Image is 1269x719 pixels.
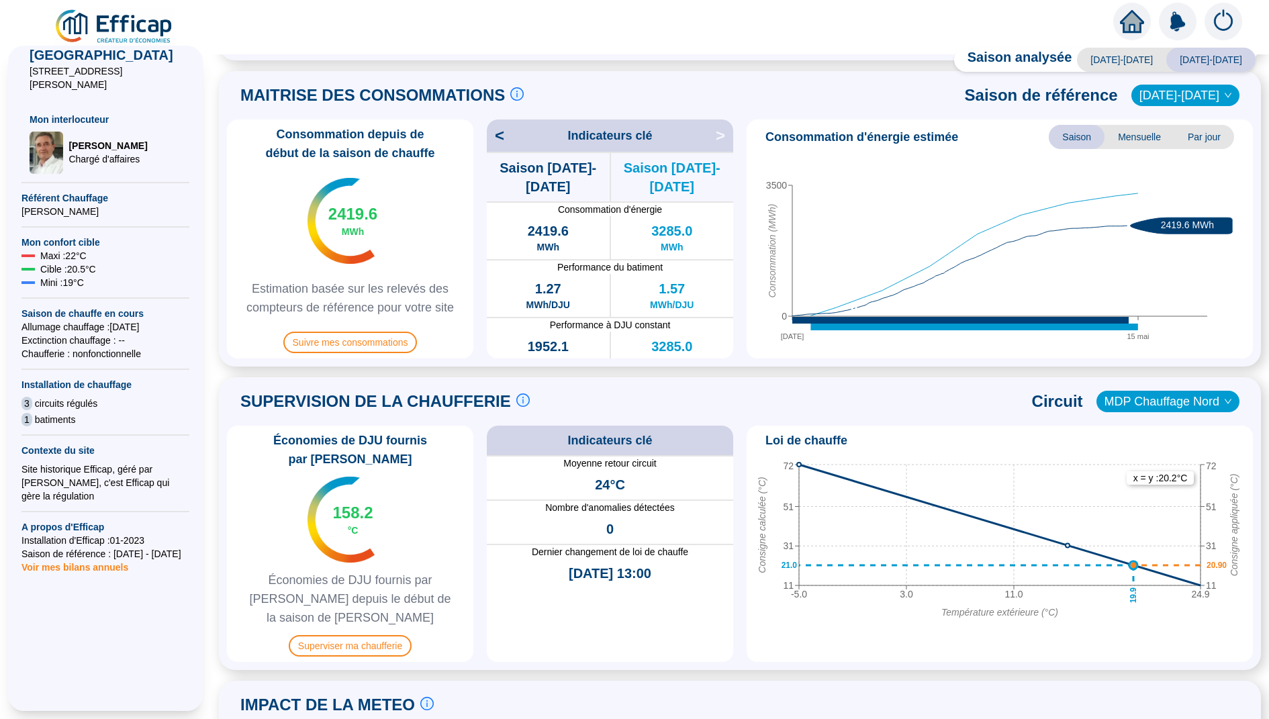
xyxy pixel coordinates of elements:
[1104,125,1174,149] span: Mensuelle
[21,236,189,249] span: Mon confort cible
[783,580,794,591] tspan: 11
[1205,3,1242,40] img: alerts
[567,126,652,145] span: Indicateurs clé
[765,128,958,146] span: Consommation d'énergie estimée
[21,191,189,205] span: Référent Chauffage
[21,347,189,361] span: Chaufferie : non fonctionnelle
[526,298,570,311] span: MWh/DJU
[528,222,569,240] span: 2419.6
[487,501,733,514] span: Nombre d'anomalies détectées
[1032,391,1083,412] span: Circuit
[487,545,733,559] span: Dernier changement de loi de chauffe
[21,520,189,534] span: A propos d'Efficap
[308,477,375,563] img: indicateur températures
[21,547,189,561] span: Saison de référence : [DATE] - [DATE]
[21,463,189,503] div: Site historique Efficap, géré par [PERSON_NAME], c'est Efficap qui gère la régulation
[68,139,147,152] span: [PERSON_NAME]
[651,222,692,240] span: 3285.0
[651,337,692,356] span: 3285.0
[659,279,685,298] span: 1.57
[232,571,468,627] span: Économies de DJU fournis par [PERSON_NAME] depuis le début de la saison de [PERSON_NAME]
[661,240,683,254] span: MWh
[21,378,189,391] span: Installation de chauffage
[965,85,1118,106] span: Saison de référence
[900,589,913,600] tspan: 3.0
[783,541,794,552] tspan: 31
[232,125,468,162] span: Consommation depuis de début de la saison de chauffe
[21,444,189,457] span: Contexte du site
[1139,85,1231,105] span: 2016-2017
[791,589,807,600] tspan: -5.0
[487,318,733,332] span: Performance à DJU constant
[21,334,189,347] span: Exctinction chauffage : --
[569,564,651,583] span: [DATE] 13:00
[782,561,798,570] text: 21.0
[510,87,524,101] span: info-circle
[420,697,434,710] span: info-circle
[1133,473,1188,483] text: x = y : 20.2 °C
[535,279,561,298] span: 1.27
[661,356,683,369] span: MWh
[1229,474,1239,577] tspan: Consigne appliquée (°C)
[1104,391,1231,412] span: MDP Chauffage Nord
[308,178,375,264] img: indicateur températures
[595,475,625,494] span: 24°C
[1049,125,1104,149] span: Saison
[757,477,767,573] tspan: Consigne calculée (°C)
[487,203,733,216] span: Consommation d'énergie
[68,152,147,166] span: Chargé d'affaires
[1206,541,1217,552] tspan: 31
[348,524,359,537] span: °C
[21,397,32,410] span: 3
[21,534,189,547] span: Installation d'Efficap : 01-2023
[1174,125,1234,149] span: Par jour
[611,158,734,196] span: Saison [DATE]-[DATE]
[766,180,787,191] tspan: 3500
[1127,332,1149,340] tspan: 15 mai
[54,8,175,46] img: efficap energie logo
[1077,48,1166,72] span: [DATE]-[DATE]
[30,64,181,91] span: [STREET_ADDRESS][PERSON_NAME]
[240,391,511,412] span: SUPERVISION DE LA CHAUFFERIE
[1206,461,1217,471] tspan: 72
[40,249,87,262] span: Maxi : 22 °C
[487,125,504,146] span: <
[21,554,128,573] span: Voir mes bilans annuels
[1161,220,1214,230] text: 2419.6 MWh
[954,48,1072,72] span: Saison analysée
[716,125,733,146] span: >
[487,158,610,196] span: Saison [DATE]-[DATE]
[1004,589,1023,600] tspan: 11.0
[21,413,32,426] span: 1
[1224,397,1232,405] span: down
[289,635,412,657] span: Superviser ma chaufferie
[783,501,794,512] tspan: 51
[650,298,694,311] span: MWh/DJU
[35,413,76,426] span: batiments
[40,262,96,276] span: Cible : 20.5 °C
[232,431,468,469] span: Économies de DJU fournis par [PERSON_NAME]
[487,457,733,470] span: Moyenne retour circuit
[781,332,804,340] tspan: [DATE]
[232,279,468,317] span: Estimation basée sur les relevés des compteurs de référence pour votre site
[1206,580,1217,591] tspan: 11
[1207,561,1227,570] text: 20.90
[30,113,181,126] span: Mon interlocuteur
[21,205,189,218] span: [PERSON_NAME]
[1120,9,1144,34] span: home
[537,356,559,369] span: MWh
[941,607,1058,618] tspan: Température extérieure (°C)
[240,85,505,106] span: MAITRISE DES CONSOMMATIONS
[1166,48,1256,72] span: [DATE]-[DATE]
[487,260,733,274] span: Performance du batiment
[767,204,778,298] tspan: Consommation (MWh)
[1129,587,1138,604] text: 19.9
[537,240,559,254] span: MWh
[35,397,97,410] span: circuits régulés
[240,694,415,716] span: IMPACT DE LA METEO
[528,337,569,356] span: 1952.1
[328,203,377,225] span: 2419.6
[782,311,787,322] tspan: 0
[1159,3,1196,40] img: alerts
[40,276,84,289] span: Mini : 19 °C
